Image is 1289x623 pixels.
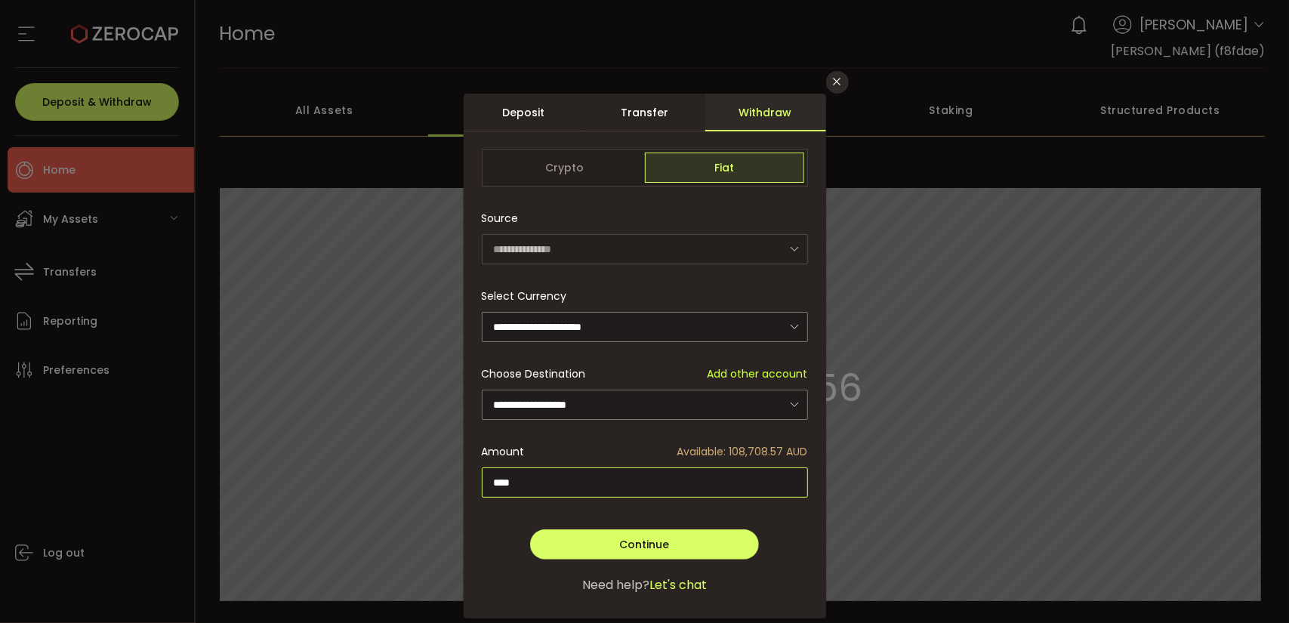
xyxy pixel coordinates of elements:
[645,153,804,183] span: Fiat
[584,94,705,131] div: Transfer
[1213,551,1289,623] iframe: Chat Widget
[677,444,808,460] span: Available: 108,708.57 AUD
[649,576,707,594] span: Let's chat
[582,576,649,594] span: Need help?
[619,537,669,552] span: Continue
[705,94,826,131] div: Withdraw
[530,529,758,560] button: Continue
[486,153,645,183] span: Crypto
[464,94,584,131] div: Deposit
[482,288,576,304] label: Select Currency
[482,203,519,233] span: Source
[708,366,808,382] span: Add other account
[464,94,826,618] div: dialog
[826,71,849,94] button: Close
[482,444,525,460] span: Amount
[482,366,586,382] span: Choose Destination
